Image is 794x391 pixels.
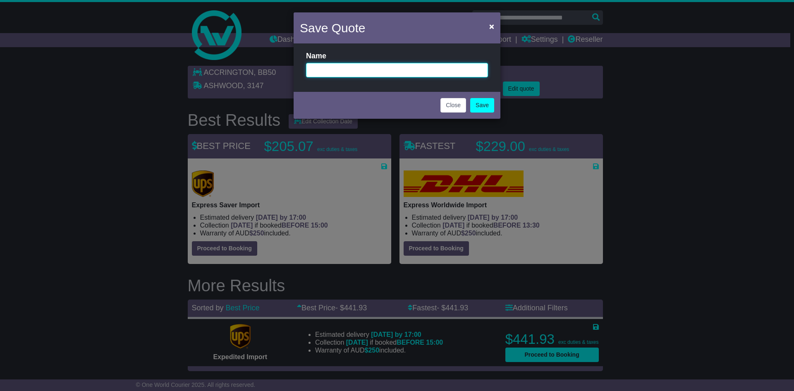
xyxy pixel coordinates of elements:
span: × [489,22,494,31]
label: Name [306,52,326,61]
h4: Save Quote [300,19,365,37]
button: Close [440,98,466,113]
a: Save [470,98,494,113]
button: Close [485,18,498,35]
